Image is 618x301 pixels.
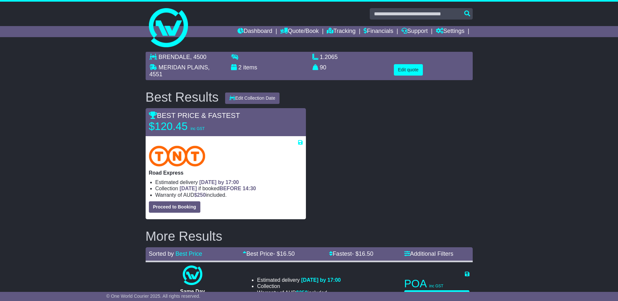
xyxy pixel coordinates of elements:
span: [DATE] by 17:00 [199,179,239,185]
img: One World Courier: Same Day Nationwide(quotes take 0.5-1 hour) [183,265,202,285]
span: © One World Courier 2025. All rights reserved. [106,294,200,299]
li: Estimated delivery [257,277,341,283]
a: Quote/Book [280,26,319,37]
h2: More Results [146,229,473,243]
span: - $ [273,251,295,257]
p: POA [404,277,469,290]
button: Edit quote [394,64,423,76]
span: $ [296,290,308,295]
li: Estimated delivery [155,179,303,185]
span: $ [194,192,206,198]
a: Settings [436,26,465,37]
a: Dashboard [237,26,272,37]
button: Edit Collection Date [225,93,280,104]
div: Best Results [142,90,222,104]
span: MERIDAN PLAINS [159,64,208,71]
li: Collection [257,283,341,289]
span: inc GST [191,126,205,131]
span: items [243,64,257,71]
span: inc GST [429,284,443,288]
span: 16.50 [359,251,373,257]
span: , 4551 [150,64,210,78]
a: Tracking [327,26,355,37]
span: BEFORE [220,186,241,191]
span: Sorted by [149,251,174,257]
button: Proceed to Booking [149,201,200,213]
a: Additional Filters [404,251,453,257]
li: Collection [155,185,303,192]
span: BEST PRICE & FASTEST [149,111,240,120]
span: [DATE] by 17:00 [301,277,341,283]
span: 16.50 [280,251,295,257]
a: Best Price [176,251,202,257]
a: Fastest- $16.50 [329,251,373,257]
p: Road Express [149,170,303,176]
span: 90 [320,64,326,71]
span: if booked [180,186,256,191]
span: 2 [238,64,242,71]
a: Best Price- $16.50 [243,251,295,257]
li: Warranty of AUD included. [155,192,303,198]
span: , 4500 [190,54,207,60]
span: 250 [197,192,206,198]
a: Support [401,26,428,37]
span: [DATE] [180,186,197,191]
a: Financials [364,26,393,37]
span: 250 [299,290,308,295]
p: $120.45 [149,120,230,133]
span: 1.2065 [320,54,338,60]
span: BRENDALE [159,54,190,60]
span: 14:30 [243,186,256,191]
span: - $ [352,251,373,257]
img: TNT Domestic: Road Express [149,146,206,166]
li: Warranty of AUD included. [257,290,341,296]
